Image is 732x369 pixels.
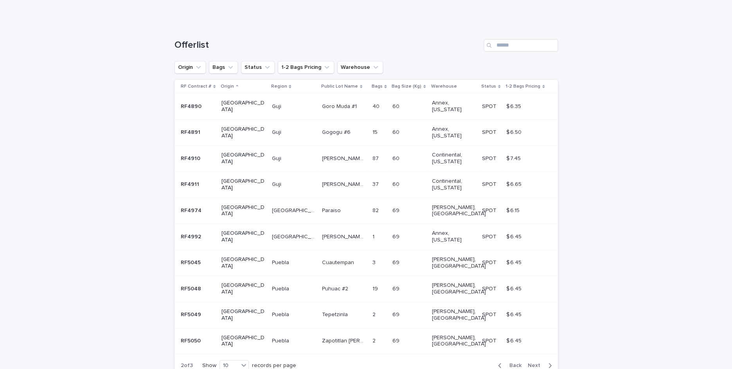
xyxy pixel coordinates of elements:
[272,232,317,240] p: [GEOGRAPHIC_DATA]
[221,152,265,165] p: [GEOGRAPHIC_DATA]
[181,154,202,162] p: RF4910
[371,82,382,91] p: Bags
[525,362,558,369] button: Next
[392,284,401,292] p: 69
[392,310,401,318] p: 69
[492,362,525,369] button: Back
[272,102,282,110] p: Guji
[174,224,558,250] tr: RF4992RF4992 [GEOGRAPHIC_DATA][GEOGRAPHIC_DATA][GEOGRAPHIC_DATA] [PERSON_NAME] [PERSON_NAME][PERS...
[181,232,203,240] p: RF4992
[174,61,206,74] button: Origin
[221,204,265,218] p: [GEOGRAPHIC_DATA]
[174,94,558,120] tr: RF4890RF4890 [GEOGRAPHIC_DATA]GujiGuji Goro Muda #1Goro Muda #1 4040 6060 Annex, [US_STATE] SPOTS...
[482,206,498,214] p: SPOT
[372,206,380,214] p: 82
[506,232,523,240] p: $ 6.45
[392,128,401,136] p: 60
[337,61,383,74] button: Warehouse
[505,82,540,91] p: 1-2 Bags Pricing
[482,154,498,162] p: SPOT
[322,180,367,188] p: Uraga Harsu Haro lot #3 Natural
[372,154,380,162] p: 87
[181,206,203,214] p: RF4974
[392,336,401,344] p: 69
[481,82,496,91] p: Status
[181,284,203,292] p: RF5048
[506,128,523,136] p: $ 6.50
[174,171,558,198] tr: RF4911RF4911 [GEOGRAPHIC_DATA]GujiGuji [PERSON_NAME] Harsu [PERSON_NAME] lot #3 Natural[PERSON_NA...
[372,336,377,344] p: 2
[372,310,377,318] p: 2
[482,258,498,266] p: SPOT
[392,154,401,162] p: 60
[272,336,290,344] p: Puebla
[392,232,401,240] p: 69
[322,258,356,266] p: Cuautempan
[372,232,376,240] p: 1
[506,180,523,188] p: $ 6.65
[181,128,202,136] p: RF4891
[372,128,379,136] p: 15
[181,336,202,344] p: RF5050
[506,206,521,214] p: $ 6.15
[482,180,498,188] p: SPOT
[322,128,352,136] p: Gogogu #6
[174,276,558,302] tr: RF5048RF5048 [GEOGRAPHIC_DATA]PueblaPuebla Puhuac #2Puhuac #2 1919 6969 [PERSON_NAME], [GEOGRAPHI...
[322,336,367,344] p: Zapotitlan de Mendez
[181,180,201,188] p: RF4911
[272,258,290,266] p: Puebla
[272,206,317,214] p: [GEOGRAPHIC_DATA]
[221,256,265,270] p: [GEOGRAPHIC_DATA]
[221,82,234,91] p: Origin
[221,178,265,191] p: [GEOGRAPHIC_DATA]
[221,230,265,243] p: [GEOGRAPHIC_DATA]
[484,39,558,52] div: Search
[506,154,522,162] p: $ 7.45
[506,310,523,318] p: $ 6.45
[209,61,238,74] button: Bags
[272,180,282,188] p: Guji
[528,363,545,368] span: Next
[181,82,211,91] p: RF Contract #
[372,180,380,188] p: 37
[506,336,523,344] p: $ 6.45
[322,102,358,110] p: Goro Muda #1
[482,284,498,292] p: SPOT
[482,102,498,110] p: SPOT
[252,362,296,369] p: records per page
[181,310,203,318] p: RF5049
[221,282,265,295] p: [GEOGRAPHIC_DATA]
[174,40,480,51] h1: Offerlist
[181,258,202,266] p: RF5045
[392,258,401,266] p: 69
[506,284,523,292] p: $ 6.45
[322,154,367,162] p: Uraga Goro Muda lot #1 Natural
[174,119,558,146] tr: RF4891RF4891 [GEOGRAPHIC_DATA]GujiGuji Gogogu #6Gogogu #6 1515 6060 Annex, [US_STATE] SPOTSPOT $ ...
[505,363,522,368] span: Back
[482,336,498,344] p: SPOT
[392,82,421,91] p: Bag Size (Kg)
[272,154,282,162] p: Guji
[272,310,290,318] p: Puebla
[174,146,558,172] tr: RF4910RF4910 [GEOGRAPHIC_DATA]GujiGuji [PERSON_NAME] Muda lot #1 Natural[PERSON_NAME] Muda lot #1...
[174,250,558,276] tr: RF5045RF5045 [GEOGRAPHIC_DATA]PueblaPuebla CuautempanCuautempan 33 6969 [PERSON_NAME], [GEOGRAPHI...
[372,102,381,110] p: 40
[322,284,350,292] p: Puhuac #2
[392,206,401,214] p: 69
[174,302,558,328] tr: RF5049RF5049 [GEOGRAPHIC_DATA]PueblaPuebla TepetzinlaTepetzinla 22 6969 [PERSON_NAME], [GEOGRAPHI...
[271,82,287,91] p: Region
[174,328,558,354] tr: RF5050RF5050 [GEOGRAPHIC_DATA]PueblaPuebla Zapotitlan [PERSON_NAME]Zapotitlan [PERSON_NAME] 22 69...
[322,206,342,214] p: Paraiso
[372,258,377,266] p: 3
[506,102,523,110] p: $ 6.35
[431,82,457,91] p: Warehouse
[372,284,379,292] p: 19
[322,310,349,318] p: Tepetzinla
[221,100,265,113] p: [GEOGRAPHIC_DATA]
[321,82,358,91] p: Public Lot Name
[202,362,216,369] p: Show
[221,126,265,139] p: [GEOGRAPHIC_DATA]
[181,102,203,110] p: RF4890
[241,61,275,74] button: Status
[392,102,401,110] p: 60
